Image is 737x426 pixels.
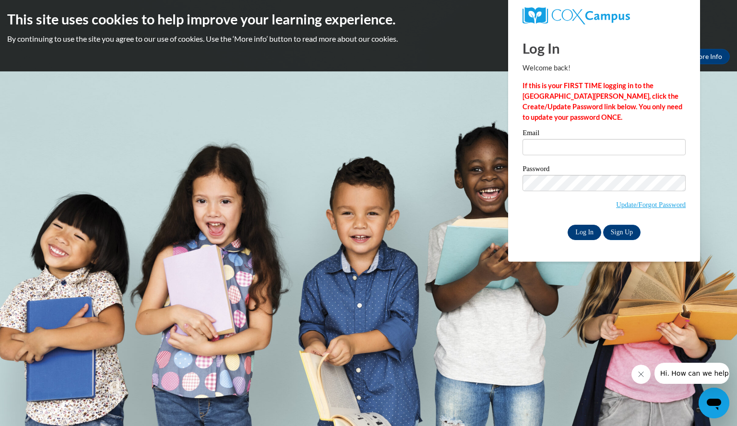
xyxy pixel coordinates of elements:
p: By continuing to use the site you agree to our use of cookies. Use the ‘More info’ button to read... [7,34,730,44]
label: Password [523,165,686,175]
img: COX Campus [523,7,630,24]
a: COX Campus [523,7,686,24]
span: Hi. How can we help? [6,7,78,14]
strong: If this is your FIRST TIME logging in to the [GEOGRAPHIC_DATA][PERSON_NAME], click the Create/Upd... [523,81,682,121]
a: More Info [685,49,730,64]
p: Welcome back! [523,63,686,73]
iframe: Button to launch messaging window [699,388,729,418]
label: Email [523,129,686,139]
iframe: Message from company [654,363,729,384]
iframe: Close message [631,365,651,384]
a: Update/Forgot Password [616,201,686,208]
input: Log In [568,225,601,240]
a: Sign Up [603,225,641,240]
h1: Log In [523,38,686,58]
h2: This site uses cookies to help improve your learning experience. [7,10,730,29]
